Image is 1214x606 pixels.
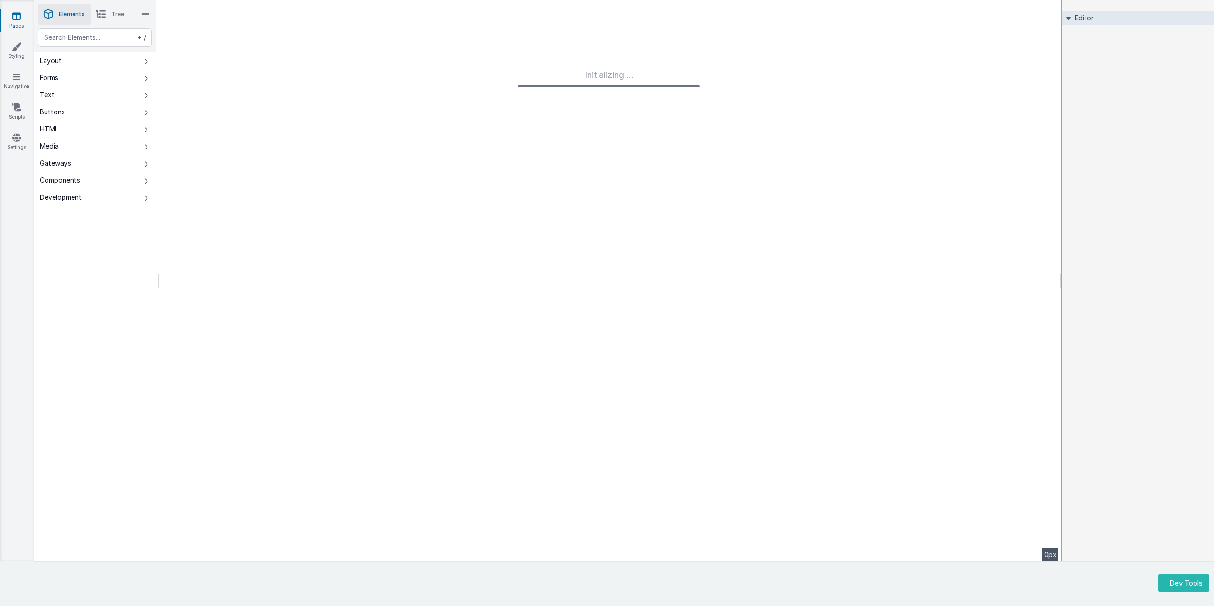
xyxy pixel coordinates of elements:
[34,69,156,86] button: Forms
[1042,548,1058,561] div: 0px
[111,10,124,18] span: Tree
[40,90,55,100] div: Text
[40,56,62,65] div: Layout
[34,155,156,172] button: Gateways
[40,141,59,151] div: Media
[40,176,80,185] div: Components
[34,138,156,155] button: Media
[518,68,700,87] div: Initializing ...
[40,124,58,134] div: HTML
[1071,11,1094,25] h2: Editor
[136,28,146,47] span: + /
[34,189,156,206] button: Development
[1158,574,1209,592] button: Dev Tools
[34,103,156,121] button: Buttons
[34,86,156,103] button: Text
[40,73,58,83] div: Forms
[38,28,152,47] input: Search Elements...
[34,52,156,69] button: Layout
[40,158,71,168] div: Gateways
[59,10,85,18] span: Elements
[34,172,156,189] button: Components
[40,107,65,117] div: Buttons
[40,193,82,202] div: Development
[34,121,156,138] button: HTML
